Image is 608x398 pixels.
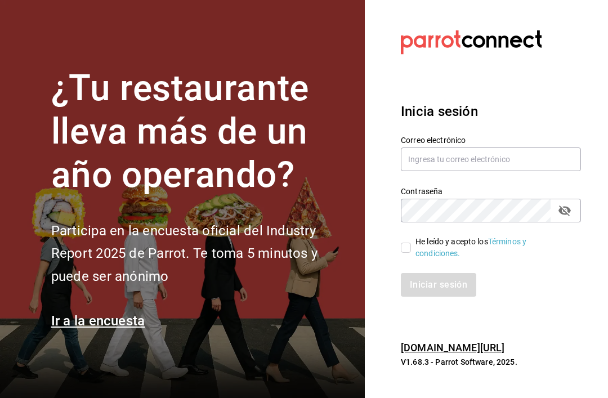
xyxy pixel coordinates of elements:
[51,313,145,329] a: Ir a la encuesta
[415,236,572,260] div: He leído y acepto los
[51,67,351,196] h1: ¿Tu restaurante lleva más de un año operando?
[555,201,574,220] button: passwordField
[401,136,581,144] label: Correo electrónico
[401,101,581,122] h3: Inicia sesión
[401,187,581,195] label: Contraseña
[51,220,351,288] h2: Participa en la encuesta oficial del Industry Report 2025 de Parrot. Te toma 5 minutos y puede se...
[401,147,581,171] input: Ingresa tu correo electrónico
[401,342,504,354] a: [DOMAIN_NAME][URL]
[401,356,581,368] p: V1.68.3 - Parrot Software, 2025.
